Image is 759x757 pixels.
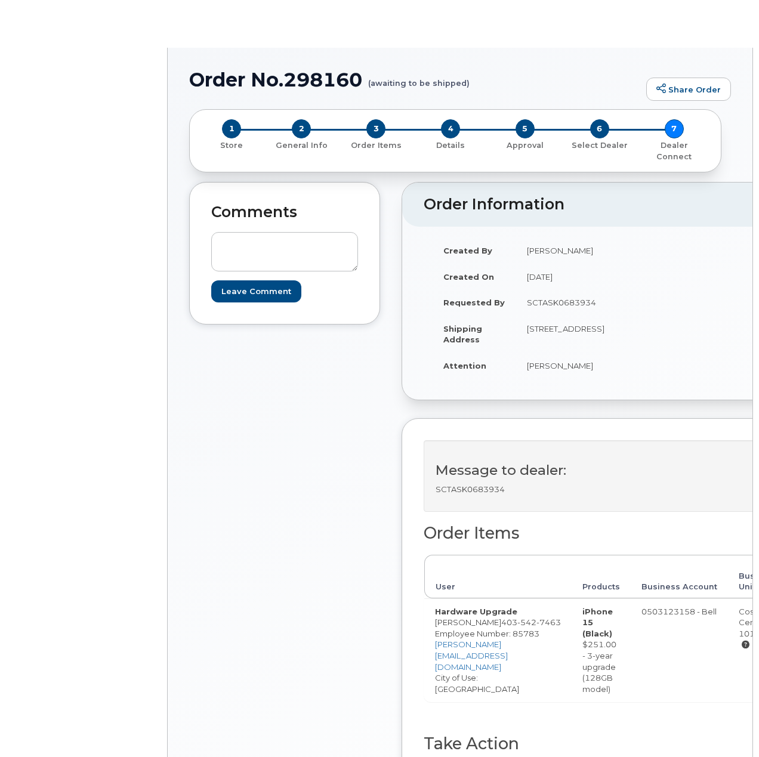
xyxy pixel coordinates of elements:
a: 3 Order Items [339,138,414,151]
a: 5 Approval [488,138,562,151]
a: [PERSON_NAME][EMAIL_ADDRESS][DOMAIN_NAME] [435,639,508,671]
strong: iPhone 15 (Black) [582,607,613,638]
td: [DATE] [516,264,635,290]
span: 2 [292,119,311,138]
span: 403 [501,617,561,627]
span: 6 [590,119,609,138]
strong: Attention [443,361,486,370]
p: Details [418,140,483,151]
a: 1 Store [199,138,264,151]
span: 3 [366,119,385,138]
span: 542 [517,617,536,627]
td: $251.00 - 3-year upgrade (128GB model) [572,598,631,702]
h2: Comments [211,204,358,221]
td: [STREET_ADDRESS] [516,316,635,353]
th: User [424,555,572,598]
span: 7463 [536,617,561,627]
strong: Requested By [443,298,505,307]
span: 5 [516,119,535,138]
p: Order Items [344,140,409,151]
p: Select Dealer [567,140,632,151]
span: 1 [222,119,241,138]
a: 2 General Info [264,138,339,151]
strong: Shipping Address [443,324,482,345]
a: 6 Select Dealer [562,138,637,151]
span: 4 [441,119,460,138]
span: Employee Number: 85783 [435,629,539,638]
td: [PERSON_NAME] City of Use: [GEOGRAPHIC_DATA] [424,598,572,702]
th: Business Account [631,555,728,598]
a: 4 Details [414,138,488,151]
strong: Created By [443,246,492,255]
p: General Info [269,140,334,151]
input: Leave Comment [211,280,301,302]
p: Approval [492,140,557,151]
h1: Order No.298160 [189,69,640,90]
td: [PERSON_NAME] [516,353,635,379]
a: Share Order [646,78,731,101]
td: SCTASK0683934 [516,289,635,316]
small: (awaiting to be shipped) [368,69,470,88]
strong: Hardware Upgrade [435,607,517,616]
th: Products [572,555,631,598]
td: [PERSON_NAME] [516,237,635,264]
p: Store [204,140,260,151]
strong: Created On [443,272,494,282]
td: 0503123158 - Bell [631,598,728,702]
